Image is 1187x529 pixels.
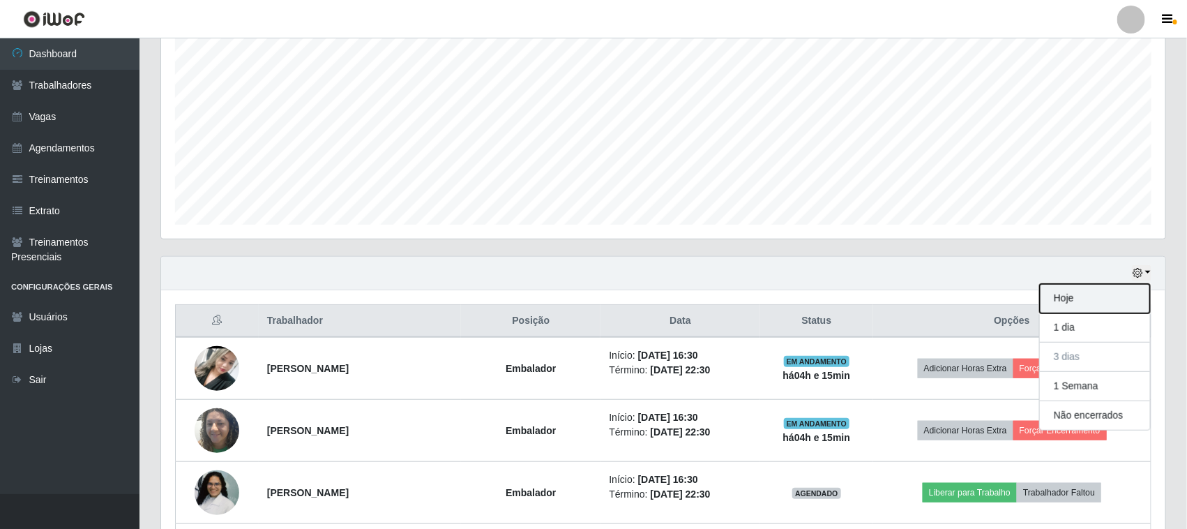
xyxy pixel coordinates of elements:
[267,425,349,436] strong: [PERSON_NAME]
[259,305,461,338] th: Trabalhador
[1013,359,1107,378] button: Forçar Encerramento
[638,474,698,485] time: [DATE] 16:30
[792,488,841,499] span: AGENDADO
[461,305,600,338] th: Posição
[506,487,556,498] strong: Embalador
[783,370,851,381] strong: há 04 h e 15 min
[195,319,239,418] img: 1755712424414.jpeg
[600,305,759,338] th: Data
[609,472,751,487] li: Início:
[638,350,698,361] time: [DATE] 16:30
[1040,372,1150,401] button: 1 Semana
[638,412,698,423] time: [DATE] 16:30
[651,426,711,438] time: [DATE] 22:30
[506,363,556,374] strong: Embalador
[918,359,1013,378] button: Adicionar Horas Extra
[783,432,851,443] strong: há 04 h e 15 min
[267,363,349,374] strong: [PERSON_NAME]
[609,410,751,425] li: Início:
[195,401,239,460] img: 1736128144098.jpeg
[784,418,850,429] span: EM ANDAMENTO
[1040,401,1150,430] button: Não encerrados
[267,487,349,498] strong: [PERSON_NAME]
[760,305,874,338] th: Status
[1013,421,1107,440] button: Forçar Encerramento
[651,364,711,375] time: [DATE] 22:30
[1017,483,1101,502] button: Trabalhador Faltou
[873,305,1151,338] th: Opções
[609,487,751,502] li: Término:
[23,10,85,28] img: CoreUI Logo
[651,489,711,500] time: [DATE] 22:30
[506,425,556,436] strong: Embalador
[918,421,1013,440] button: Adicionar Horas Extra
[609,348,751,363] li: Início:
[609,425,751,440] li: Término:
[609,363,751,378] li: Término:
[1040,343,1150,372] button: 3 dias
[1040,284,1150,313] button: Hoje
[1040,313,1150,343] button: 1 dia
[784,356,850,367] span: EM ANDAMENTO
[923,483,1017,502] button: Liberar para Trabalho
